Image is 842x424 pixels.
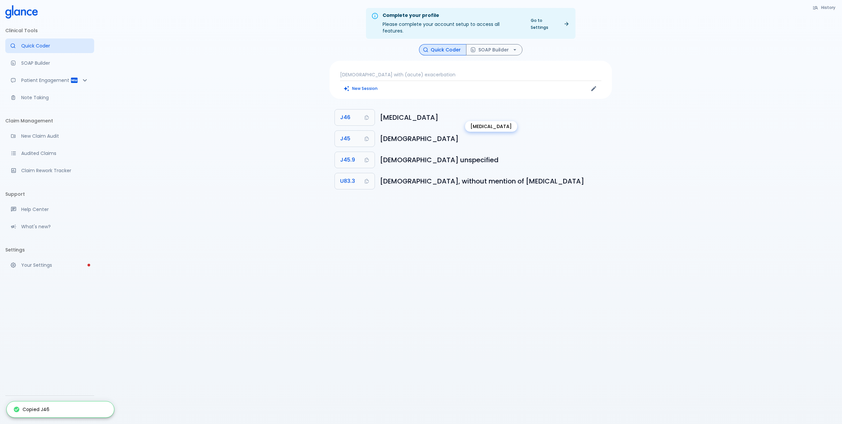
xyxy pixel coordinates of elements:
a: Get help from our support team [5,202,94,217]
div: [MEDICAL_DATA] [465,121,517,132]
li: Support [5,186,94,202]
button: Edit [589,84,599,94]
a: Please complete account setup [5,258,94,272]
div: [PERSON_NAME]Glance Care [5,398,94,421]
button: Copy Code J46 to clipboard [335,109,375,125]
h6: Status asthmaticus [380,112,607,123]
p: Quick Coder [21,42,89,49]
li: Settings [5,242,94,258]
p: New Claim Audit [21,133,89,139]
a: Advanced note-taking [5,90,94,105]
button: SOAP Builder [466,44,522,56]
div: Please complete your account setup to access all features. [383,10,521,37]
span: J45.9 [340,155,355,165]
p: Claim Rework Tracker [21,167,89,174]
a: Moramiz: Find ICD10AM codes instantly [5,38,94,53]
p: SOAP Builder [21,60,89,66]
button: Copy Code U83.3 to clipboard [335,173,375,189]
button: Copy Code J45 to clipboard [335,131,375,147]
a: Go to Settings [527,16,573,32]
span: U83.3 [340,177,355,186]
button: History [809,3,839,12]
span: J45 [340,134,350,143]
p: Your Settings [21,262,89,268]
a: View audited claims [5,146,94,161]
li: Clinical Tools [5,23,94,38]
div: Complete your profile [383,12,521,19]
button: Clears all inputs and results. [340,84,382,93]
p: Note Taking [21,94,89,101]
li: Claim Management [5,113,94,129]
div: Patient Reports & Referrals [5,73,94,88]
a: Audit a new claim [5,129,94,143]
a: Docugen: Compose a clinical documentation in seconds [5,56,94,70]
div: Copied J46 [13,403,50,415]
button: Quick Coder [419,44,466,56]
h6: Asthma, without mention of chronic obstructive pulmonary disease [380,176,607,186]
p: [DEMOGRAPHIC_DATA] with (acute) exacerbation [340,71,601,78]
div: Recent updates and feature releases [5,219,94,234]
p: Help Center [21,206,89,213]
p: Patient Engagement [21,77,70,84]
p: What's new? [21,223,89,230]
h6: Asthma [380,133,607,144]
button: Copy Code J45.9 to clipboard [335,152,375,168]
p: Audited Claims [21,150,89,157]
a: Monitor progress of claim corrections [5,163,94,178]
h6: Asthma, unspecified [380,155,607,165]
span: J46 [340,113,350,122]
